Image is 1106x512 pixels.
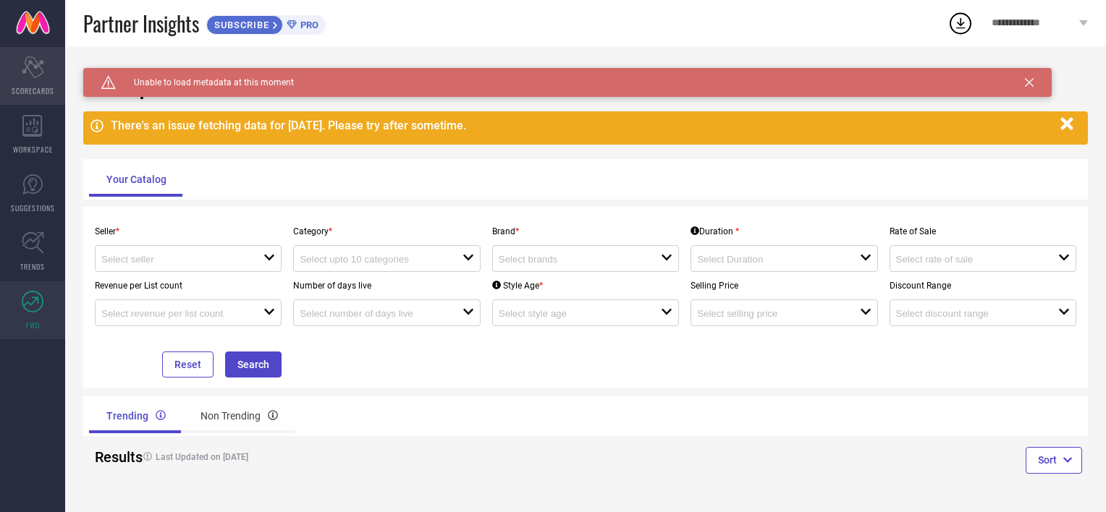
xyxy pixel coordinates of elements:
[890,281,1076,291] p: Discount Range
[207,20,273,30] span: SUBSCRIBE
[947,10,974,36] div: Open download list
[492,226,679,236] p: Brand
[206,12,326,35] a: SUBSCRIBEPRO
[95,448,124,466] h2: Results
[697,254,843,265] input: Select Duration
[499,254,645,265] input: Select brands
[101,254,248,265] input: Select seller
[499,308,645,319] input: Select style age
[300,308,446,319] input: Select number of days live
[293,281,480,291] p: Number of days live
[101,308,248,319] input: Select revenue per list count
[691,226,739,236] div: Duration
[83,9,199,38] span: Partner Insights
[300,254,446,265] input: Select upto 10 categories
[13,144,53,155] span: WORKSPACE
[297,20,318,30] span: PRO
[293,226,480,236] p: Category
[136,452,533,462] h4: Last Updated on [DATE]
[162,351,214,377] button: Reset
[11,202,55,213] span: SUGGESTIONS
[20,261,45,272] span: TRENDS
[95,281,282,291] p: Revenue per List count
[890,226,1076,236] p: Rate of Sale
[116,77,294,88] span: Unable to load metadata at this moment
[225,351,282,377] button: Search
[896,254,1042,265] input: Select rate of sale
[12,85,54,96] span: SCORECARDS
[691,281,877,291] p: Selling Price
[89,398,183,433] div: Trending
[183,398,295,433] div: Non Trending
[492,281,543,291] div: Style Age
[111,119,1053,132] div: There's an issue fetching data for [DATE]. Please try after sometime.
[896,308,1042,319] input: Select discount range
[89,162,184,197] div: Your Catalog
[697,308,843,319] input: Select selling price
[1026,447,1082,473] button: Sort
[95,226,282,236] p: Seller
[26,320,40,330] span: FWD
